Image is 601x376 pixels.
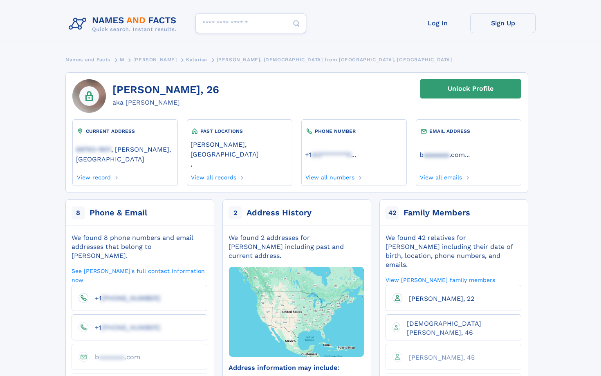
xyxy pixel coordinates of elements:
[101,324,160,331] span: [PHONE_NUMBER]
[191,172,237,181] a: View all records
[409,354,475,361] span: [PERSON_NAME], 45
[420,79,521,98] a: Unlock Profile
[88,294,160,302] a: +1[PHONE_NUMBER]
[305,151,403,159] a: ...
[229,233,364,260] div: We found 2 addresses for [PERSON_NAME] including past and current address.
[195,13,306,33] input: search input
[419,127,518,135] div: EMAIL ADDRESS
[76,127,174,135] div: CURRENT ADDRESS
[404,207,470,219] div: Family Members
[186,54,207,65] a: Kalarisa
[133,54,177,65] a: [PERSON_NAME]
[65,54,110,65] a: Names and Facts
[448,79,493,98] div: Unlock Profile
[133,57,177,63] span: [PERSON_NAME]
[424,151,449,159] span: aaaaaaa
[419,172,462,181] a: View all emails
[402,294,474,302] a: [PERSON_NAME], 22
[407,320,481,336] span: [DEMOGRAPHIC_DATA][PERSON_NAME], 46
[229,206,242,219] span: 2
[402,353,475,361] a: [PERSON_NAME], 45
[386,233,521,269] div: We found 42 relatives for [PERSON_NAME] including their date of birth, location, phone numbers, a...
[247,207,312,219] div: Address History
[419,151,518,159] a: ...
[101,294,160,302] span: [PHONE_NUMBER]
[90,207,147,219] div: Phone & Email
[76,145,111,153] span: 68763-1801
[386,276,495,284] a: View [PERSON_NAME] family members
[409,295,474,302] span: [PERSON_NAME], 22
[217,57,452,63] span: [PERSON_NAME], [DEMOGRAPHIC_DATA] from [GEOGRAPHIC_DATA], [GEOGRAPHIC_DATA]
[400,319,514,336] a: [DEMOGRAPHIC_DATA][PERSON_NAME], 46
[229,363,364,372] div: Address information may include:
[191,127,289,135] div: PAST LOCATIONS
[112,84,219,96] h1: [PERSON_NAME], 26
[88,323,160,331] a: +1[PHONE_NUMBER]
[76,172,111,181] a: View record
[112,98,219,107] div: aka [PERSON_NAME]
[65,13,183,35] img: Logo Names and Facts
[72,206,85,219] span: 8
[305,172,355,181] a: View all numbers
[72,233,207,260] div: We found 8 phone numbers and email addresses that belong to [PERSON_NAME].
[405,13,470,33] a: Log In
[72,267,207,284] a: See [PERSON_NAME]'s full contact information now
[99,353,125,361] span: aaaaaaa
[386,206,399,219] span: 42
[191,135,289,172] div: ,
[191,140,289,158] a: [PERSON_NAME], [GEOGRAPHIC_DATA]
[305,127,403,135] div: PHONE NUMBER
[287,13,306,34] button: Search Button
[419,150,465,159] a: baaaaaaa.com
[76,145,174,163] a: 68763-1801, [PERSON_NAME], [GEOGRAPHIC_DATA]
[186,57,207,63] span: Kalarisa
[120,54,124,65] a: M
[120,57,124,63] span: M
[470,13,536,33] a: Sign Up
[88,353,140,360] a: baaaaaaa.com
